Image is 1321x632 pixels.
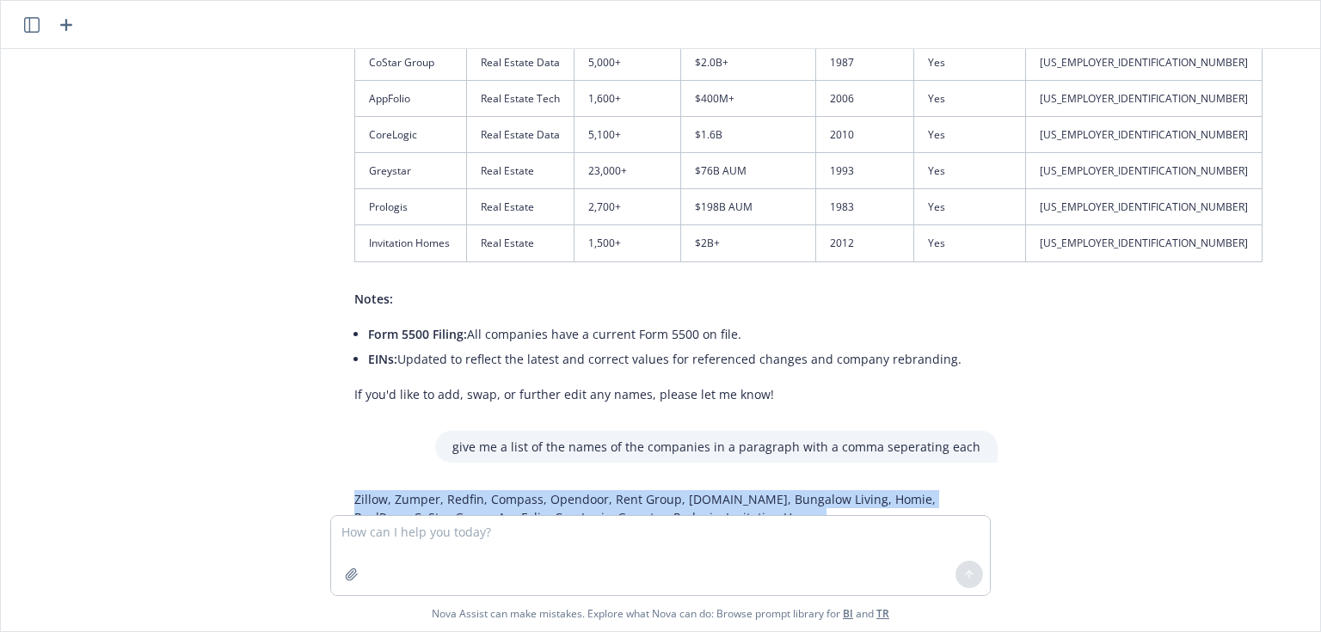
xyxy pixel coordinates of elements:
[913,225,1025,261] td: Yes
[913,44,1025,80] td: Yes
[467,189,574,225] td: Real Estate
[354,291,393,307] span: Notes:
[467,80,574,116] td: Real Estate Tech
[913,153,1025,189] td: Yes
[574,189,681,225] td: 2,700+
[467,153,574,189] td: Real Estate
[354,490,980,526] p: Zillow, Zumper, Redfin, Compass, Opendoor, Rent Group, [DOMAIN_NAME], Bungalow Living, Homie, Rea...
[1025,225,1262,261] td: [US_EMPLOYER_IDENTIFICATION_NUMBER]
[680,153,815,189] td: $76B AUM
[432,596,889,631] span: Nova Assist can make mistakes. Explore what Nova can do: Browse prompt library for and
[815,44,913,80] td: 1987
[1025,80,1262,116] td: [US_EMPLOYER_IDENTIFICATION_NUMBER]
[1025,117,1262,153] td: [US_EMPLOYER_IDENTIFICATION_NUMBER]
[1025,44,1262,80] td: [US_EMPLOYER_IDENTIFICATION_NUMBER]
[574,80,681,116] td: 1,600+
[355,44,467,80] td: CoStar Group
[815,153,913,189] td: 1993
[913,117,1025,153] td: Yes
[680,189,815,225] td: $198B AUM
[467,117,574,153] td: Real Estate Data
[368,347,1263,371] li: Updated to reflect the latest and correct values for referenced changes and company rebranding.
[574,225,681,261] td: 1,500+
[355,80,467,116] td: AppFolio
[355,225,467,261] td: Invitation Homes
[452,438,980,456] p: give me a list of the names of the companies in a paragraph with a comma seperating each
[815,80,913,116] td: 2006
[913,80,1025,116] td: Yes
[1025,189,1262,225] td: [US_EMPLOYER_IDENTIFICATION_NUMBER]
[815,225,913,261] td: 2012
[913,189,1025,225] td: Yes
[467,44,574,80] td: Real Estate Data
[355,117,467,153] td: CoreLogic
[815,189,913,225] td: 1983
[680,44,815,80] td: $2.0B+
[680,80,815,116] td: $400M+
[843,606,853,621] a: BI
[368,351,397,367] span: EINs:
[680,225,815,261] td: $2B+
[355,189,467,225] td: Prologis
[368,326,467,342] span: Form 5500 Filing:
[355,153,467,189] td: Greystar
[574,117,681,153] td: 5,100+
[815,117,913,153] td: 2010
[574,44,681,80] td: 5,000+
[876,606,889,621] a: TR
[467,225,574,261] td: Real Estate
[680,117,815,153] td: $1.6B
[354,385,1263,403] p: If you'd like to add, swap, or further edit any names, please let me know!
[368,322,1263,347] li: All companies have a current Form 5500 on file.
[574,153,681,189] td: 23,000+
[1025,153,1262,189] td: [US_EMPLOYER_IDENTIFICATION_NUMBER]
